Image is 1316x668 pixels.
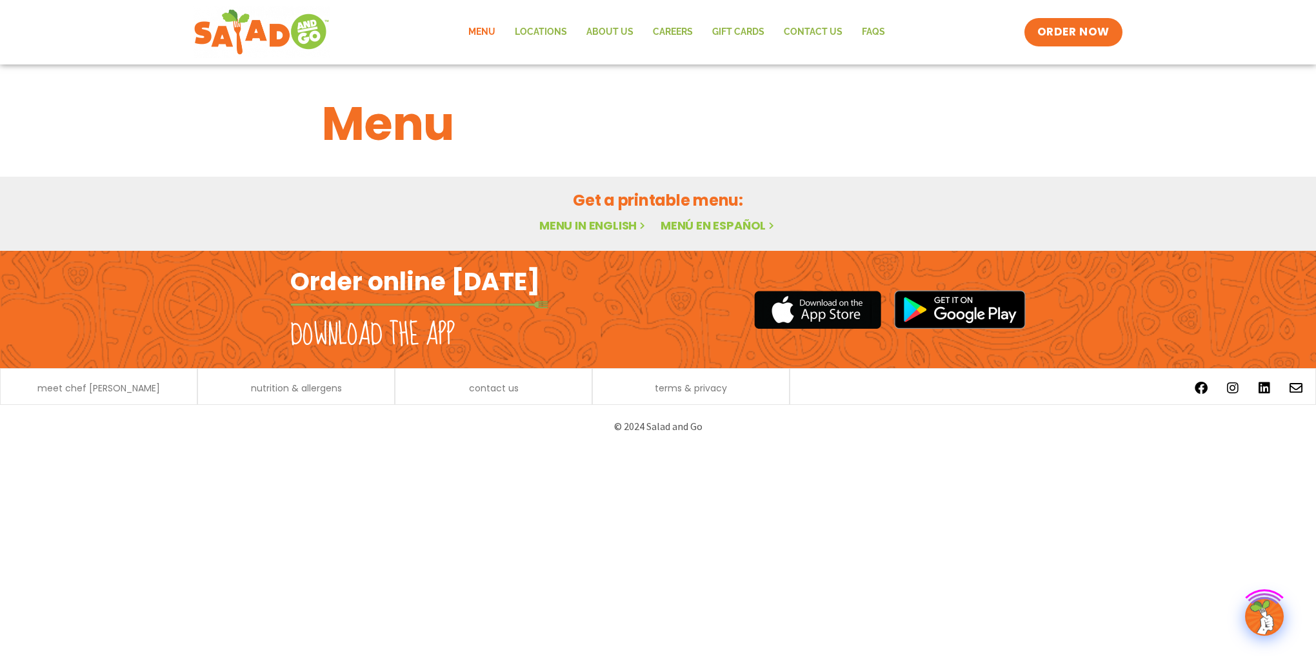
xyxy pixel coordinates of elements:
[894,290,1026,329] img: google_play
[297,418,1019,435] p: © 2024 Salad and Go
[661,217,777,233] a: Menú en español
[577,17,643,47] a: About Us
[1024,18,1122,46] a: ORDER NOW
[774,17,852,47] a: Contact Us
[459,17,505,47] a: Menu
[290,317,455,353] h2: Download the app
[322,89,994,159] h1: Menu
[459,17,895,47] nav: Menu
[469,384,519,393] a: contact us
[655,384,727,393] a: terms & privacy
[251,384,342,393] a: nutrition & allergens
[37,384,160,393] a: meet chef [PERSON_NAME]
[852,17,895,47] a: FAQs
[505,17,577,47] a: Locations
[643,17,703,47] a: Careers
[322,189,994,211] h2: Get a printable menu:
[194,6,330,58] img: new-SAG-logo-768×292
[539,217,648,233] a: Menu in English
[290,301,548,308] img: fork
[290,266,540,297] h2: Order online [DATE]
[1037,25,1110,40] span: ORDER NOW
[754,289,881,331] img: appstore
[703,17,774,47] a: GIFT CARDS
